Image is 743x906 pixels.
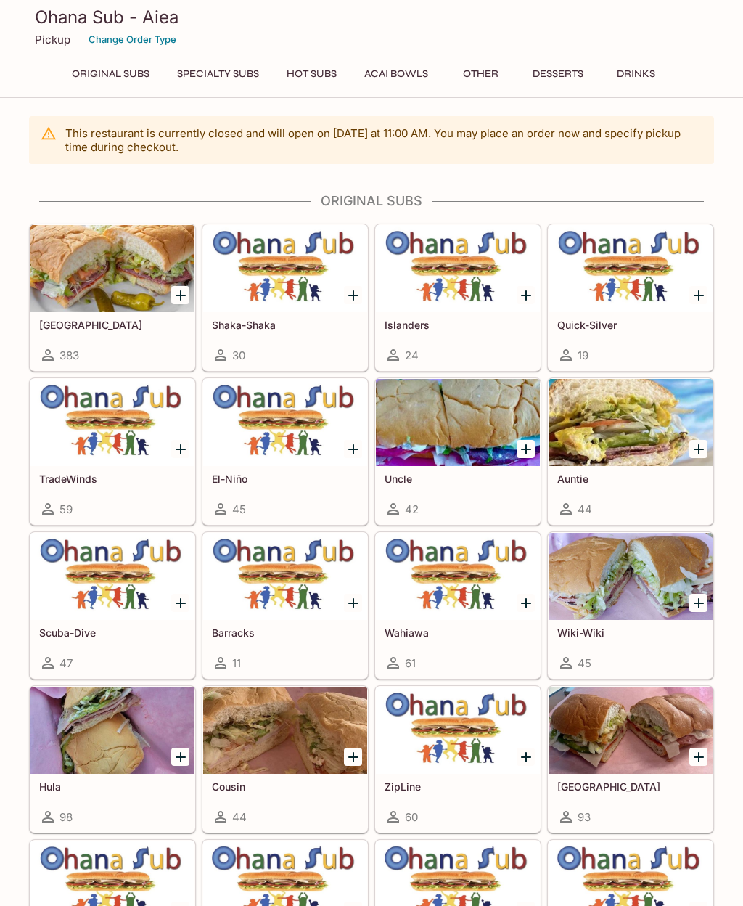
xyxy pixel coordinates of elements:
button: Add Barracks [344,594,362,612]
a: Auntie44 [548,378,713,525]
button: Desserts [525,64,591,84]
button: Specialty Subs [169,64,267,84]
p: Pickup [35,33,70,46]
h5: [GEOGRAPHIC_DATA] [557,780,704,793]
h5: Cousin [212,780,358,793]
button: Add Italinano [171,286,189,304]
a: [GEOGRAPHIC_DATA]93 [548,686,713,833]
span: 42 [405,502,419,516]
div: Wiki-Wiki [549,533,713,620]
h5: Wahiawa [385,627,531,639]
span: 98 [59,810,73,824]
h5: Wiki-Wiki [557,627,704,639]
h5: Quick-Silver [557,319,704,331]
button: Add Wiki-Wiki [689,594,707,612]
div: TradeWinds [30,379,194,466]
button: Add Manoa Falls [689,748,707,766]
a: [GEOGRAPHIC_DATA]383 [30,224,195,371]
h5: TradeWinds [39,473,186,485]
button: Acai Bowls [356,64,436,84]
button: Add El-Niño [344,440,362,458]
div: El-Niño [203,379,367,466]
div: Quick-Silver [549,225,713,312]
span: 45 [578,656,591,670]
h5: [GEOGRAPHIC_DATA] [39,319,186,331]
div: ZipLine [376,687,540,774]
span: 61 [405,656,416,670]
button: Change Order Type [82,28,183,51]
span: 24 [405,348,419,362]
h3: Ohana Sub - Aiea [35,6,708,28]
div: Italinano [30,225,194,312]
button: Add Uncle [517,440,535,458]
span: 59 [59,502,73,516]
div: Hula [30,687,194,774]
a: El-Niño45 [202,378,368,525]
button: Drinks [603,64,668,84]
a: Wahiawa61 [375,532,541,679]
button: Add TradeWinds [171,440,189,458]
a: ZipLine60 [375,686,541,833]
div: Scuba-Dive [30,533,194,620]
div: Islanders [376,225,540,312]
h5: Scuba-Dive [39,627,186,639]
h5: Uncle [385,473,531,485]
button: Add ZipLine [517,748,535,766]
span: 47 [59,656,73,670]
button: Add Hula [171,748,189,766]
button: Add Auntie [689,440,707,458]
a: Quick-Silver19 [548,224,713,371]
button: Add Shaka-Shaka [344,286,362,304]
button: Add Wahiawa [517,594,535,612]
a: Barracks11 [202,532,368,679]
div: Barracks [203,533,367,620]
div: Manoa Falls [549,687,713,774]
div: Shaka-Shaka [203,225,367,312]
span: 45 [232,502,246,516]
span: 19 [578,348,588,362]
h5: Auntie [557,473,704,485]
div: Wahiawa [376,533,540,620]
span: 30 [232,348,245,362]
span: 11 [232,656,241,670]
button: Add Cousin [344,748,362,766]
a: Uncle42 [375,378,541,525]
a: Shaka-Shaka30 [202,224,368,371]
h5: Barracks [212,627,358,639]
a: Scuba-Dive47 [30,532,195,679]
div: Cousin [203,687,367,774]
a: Cousin44 [202,686,368,833]
span: 60 [405,810,418,824]
div: Uncle [376,379,540,466]
button: Add Scuba-Dive [171,594,189,612]
button: Other [448,64,513,84]
span: 44 [232,810,247,824]
a: Islanders24 [375,224,541,371]
h5: Hula [39,780,186,793]
a: Hula98 [30,686,195,833]
h4: Original Subs [29,193,714,209]
span: 93 [578,810,591,824]
a: Wiki-Wiki45 [548,532,713,679]
button: Add Islanders [517,286,535,304]
span: 383 [59,348,79,362]
span: 44 [578,502,592,516]
button: Add Quick-Silver [689,286,707,304]
h5: El-Niño [212,473,358,485]
h5: ZipLine [385,780,531,793]
p: This restaurant is currently closed and will open on [DATE] at 11:00 AM . You may place an order ... [65,126,702,154]
h5: Islanders [385,319,531,331]
h5: Shaka-Shaka [212,319,358,331]
div: Auntie [549,379,713,466]
a: TradeWinds59 [30,378,195,525]
button: Hot Subs [279,64,345,84]
button: Original Subs [64,64,157,84]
